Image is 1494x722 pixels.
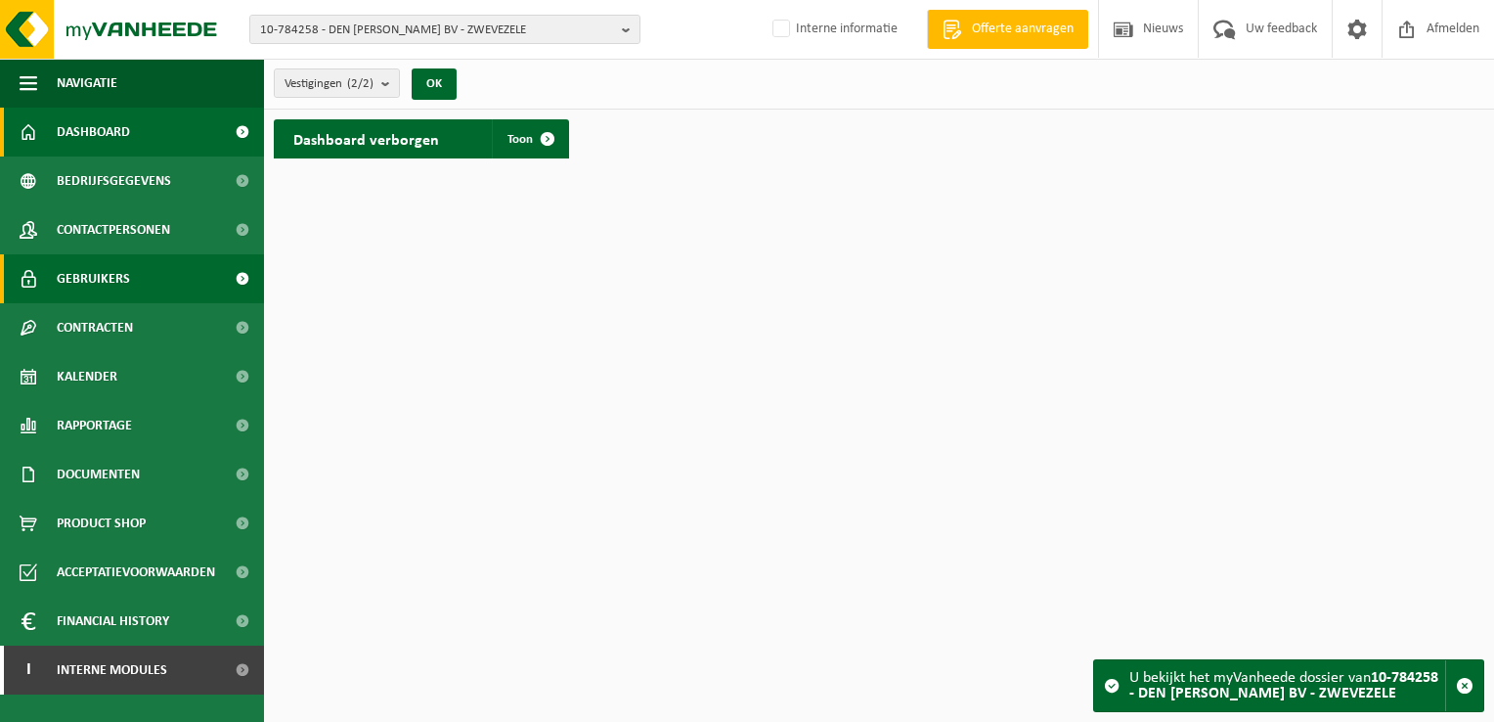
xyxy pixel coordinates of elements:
span: Financial History [57,597,169,646]
span: Bedrijfsgegevens [57,157,171,205]
span: Gebruikers [57,254,130,303]
a: Toon [492,119,567,158]
span: Vestigingen [285,69,373,99]
span: Acceptatievoorwaarden [57,548,215,597]
span: Navigatie [57,59,117,108]
span: 10-784258 - DEN [PERSON_NAME] BV - ZWEVEZELE [260,16,614,45]
span: Product Shop [57,499,146,548]
button: OK [412,68,457,100]
span: Contracten [57,303,133,352]
a: Offerte aanvragen [927,10,1088,49]
span: Kalender [57,352,117,401]
strong: 10-784258 - DEN [PERSON_NAME] BV - ZWEVEZELE [1129,670,1438,701]
label: Interne informatie [769,15,898,44]
button: Vestigingen(2/2) [274,68,400,98]
span: Dashboard [57,108,130,157]
count: (2/2) [347,77,373,90]
span: Toon [507,133,533,146]
h2: Dashboard verborgen [274,119,459,158]
button: 10-784258 - DEN [PERSON_NAME] BV - ZWEVEZELE [249,15,640,44]
span: Documenten [57,450,140,499]
span: Rapportage [57,401,132,450]
span: Contactpersonen [57,205,170,254]
span: I [20,646,37,695]
span: Offerte aanvragen [967,20,1078,39]
div: U bekijkt het myVanheede dossier van [1129,660,1445,711]
span: Interne modules [57,646,167,695]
